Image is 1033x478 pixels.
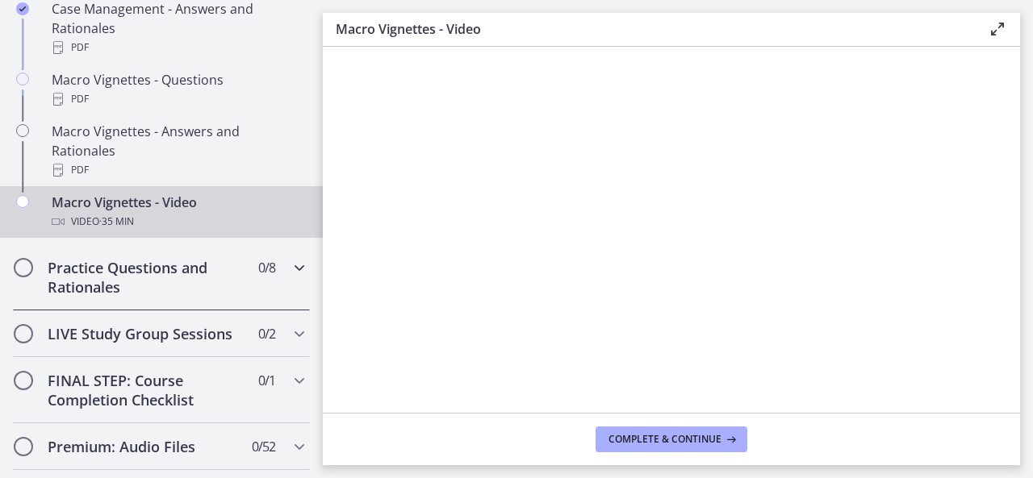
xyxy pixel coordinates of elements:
h2: LIVE Study Group Sessions [48,324,245,343]
span: · 35 min [99,212,134,231]
span: Complete & continue [609,433,721,446]
span: 0 / 52 [252,437,275,456]
div: PDF [52,38,303,57]
span: 0 / 1 [258,371,275,390]
div: Video [52,212,303,231]
div: PDF [52,89,303,109]
i: Completed [16,2,29,15]
span: 0 / 2 [258,324,275,343]
iframe: Video Lesson [323,47,1020,409]
h2: FINAL STEP: Course Completion Checklist [48,371,245,409]
h2: Premium: Audio Files [48,437,245,456]
h2: Practice Questions and Rationales [48,258,245,297]
span: 0 / 8 [258,258,275,277]
button: Complete & continue [596,426,747,452]
div: Macro Vignettes - Answers and Rationales [52,122,303,180]
h3: Macro Vignettes - Video [336,19,962,39]
div: Macro Vignettes - Video [52,193,303,231]
div: Macro Vignettes - Questions [52,70,303,109]
div: PDF [52,160,303,180]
